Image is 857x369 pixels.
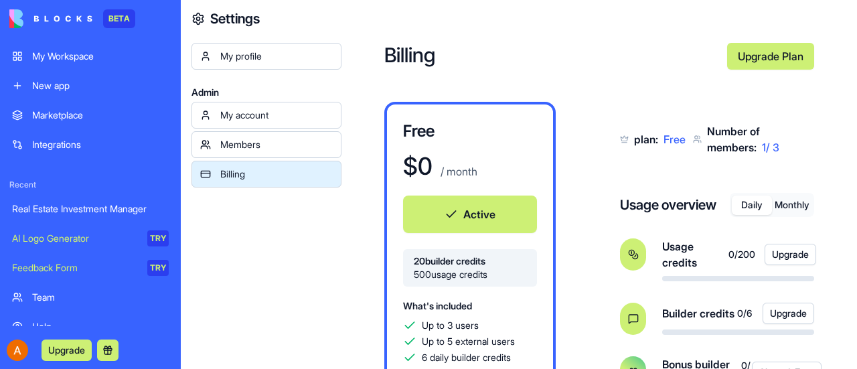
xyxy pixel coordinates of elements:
[707,125,760,154] span: Number of members:
[210,9,260,28] h4: Settings
[438,163,477,179] p: / month
[9,9,92,28] img: logo
[220,138,333,151] div: Members
[220,167,333,181] div: Billing
[737,307,752,320] span: 0 / 6
[32,108,169,122] div: Marketplace
[9,5,34,31] button: go back
[103,9,135,28] div: BETA
[32,320,169,334] div: Help
[772,196,812,215] button: Monthly
[414,254,526,268] span: 20 builder credits
[12,261,138,275] div: Feedback Form
[4,72,177,99] a: New app
[765,244,814,265] a: Upgrade
[32,291,169,304] div: Team
[191,86,341,99] span: Admin
[13,239,73,250] strong: Ticket Type
[4,131,177,158] a: Integrations
[32,50,169,63] div: My Workspace
[384,43,716,70] h2: Billing
[414,268,526,281] span: 500 usage credits
[4,284,177,311] a: Team
[762,141,779,154] span: 1 / 3
[620,196,716,214] h4: Usage overview
[634,133,658,146] span: plan:
[220,108,333,122] div: My account
[235,6,259,30] div: Close
[13,252,254,266] p: Tickets
[191,161,341,188] a: Billing
[27,171,194,196] strong: You will be notified here and by email
[4,254,177,281] a: Feedback FormTRY
[27,198,225,212] p: [EMAIL_ADDRESS][DOMAIN_NAME]
[422,319,479,332] span: Up to 3 users
[4,225,177,252] a: AI Logo GeneratorTRY
[191,131,341,158] a: Members
[4,43,177,70] a: My Workspace
[662,238,728,271] span: Usage credits
[191,43,341,70] a: My profile
[79,7,191,29] h1: לא הכל חלק בחיים
[727,43,814,70] a: Upgrade Plan
[32,138,169,151] div: Integrations
[4,102,177,129] a: Marketplace
[12,202,169,216] div: Real Estate Investment Manager
[13,296,254,310] p: #36793730
[403,300,472,311] span: What's included
[220,50,333,63] div: My profile
[403,153,433,179] h1: $ 0
[662,305,734,321] span: Builder credits
[112,48,155,90] img: Profile image for Shelly
[4,313,177,340] a: Help
[13,114,254,128] p: [PERSON_NAME] will pick this up soon
[42,343,92,356] a: Upgrade
[147,260,169,276] div: TRY
[4,179,177,190] span: Recent
[765,244,816,265] button: Upgrade
[403,196,537,233] button: Active
[422,335,515,348] span: Up to 5 external users
[763,303,814,324] button: Upgrade
[13,97,254,111] div: Submitted • 12h ago
[12,232,138,245] div: AI Logo Generator
[13,327,37,338] strong: Title
[13,340,254,354] p: לא הכל חלק בחיים
[4,196,177,222] a: Real Estate Investment Manager
[13,283,60,294] strong: Ticket ID
[728,248,754,261] span: 0 / 200
[732,196,772,215] button: Daily
[422,351,511,364] span: 6 daily builder credits
[403,121,537,142] h3: Free
[32,79,169,92] div: New app
[7,340,28,361] img: ACg8ocK6yiNEbkF9Pv4roYnkAOki2sZYQrW7UaVyEV6GmURZ_rD7Bw=s96-c
[9,9,135,28] a: BETA
[147,230,169,246] div: TRY
[42,340,92,361] button: Upgrade
[191,102,341,129] a: My account
[664,133,686,146] span: Free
